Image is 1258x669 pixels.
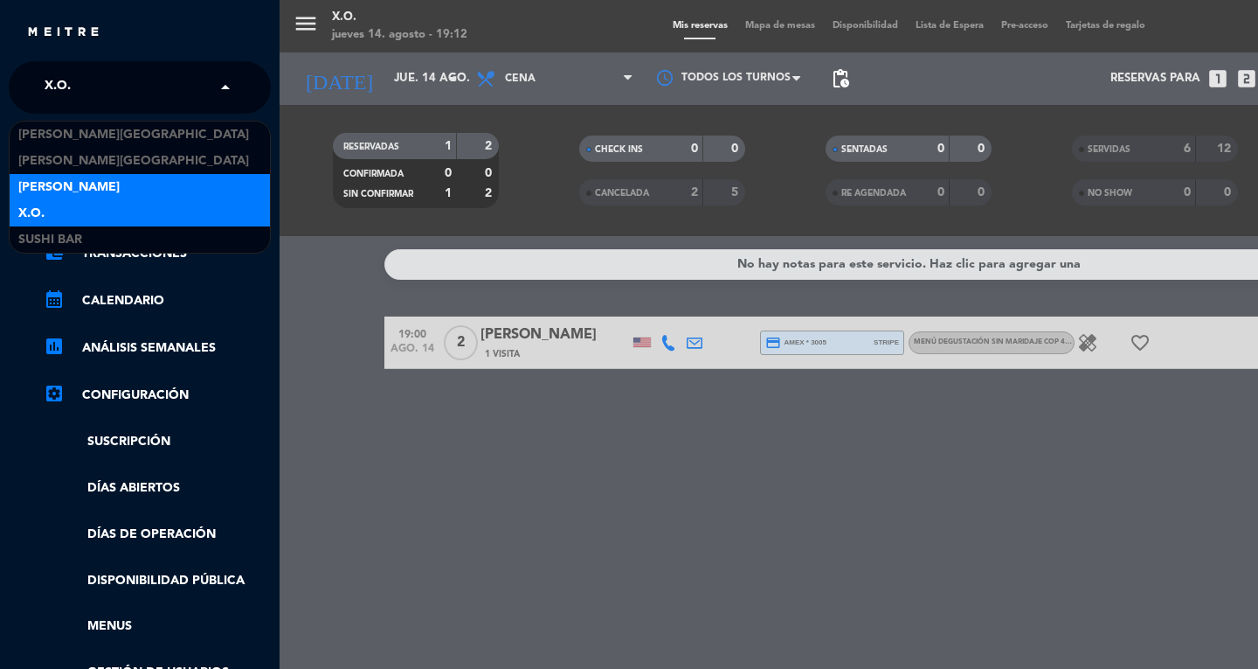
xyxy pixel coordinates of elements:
span: X.O. [18,204,45,224]
a: Días de Operación [44,525,271,545]
i: settings_applications [44,383,65,404]
a: Disponibilidad pública [44,571,271,591]
span: [PERSON_NAME][GEOGRAPHIC_DATA] [18,151,249,171]
i: assessment [44,336,65,357]
a: calendar_monthCalendario [44,290,271,311]
span: X.O. [45,69,71,106]
a: account_balance_walletTransacciones [44,243,271,264]
a: Menus [44,617,271,637]
span: [PERSON_NAME] [18,178,120,198]
span: [PERSON_NAME][GEOGRAPHIC_DATA] [18,125,249,145]
a: assessmentANÁLISIS SEMANALES [44,338,271,359]
img: MEITRE [26,26,100,39]
i: calendar_month [44,289,65,310]
a: Días abiertos [44,478,271,498]
span: SUSHI BAR [18,230,82,250]
a: Suscripción [44,432,271,452]
a: Configuración [44,385,271,406]
span: pending_actions [830,68,851,89]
